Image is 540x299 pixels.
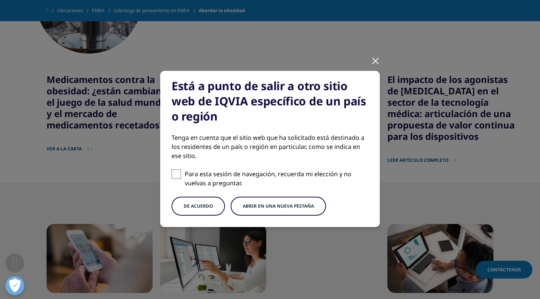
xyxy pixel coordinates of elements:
[243,203,314,209] font: Abrir en una nueva pestaña
[172,78,366,124] font: Está a punto de salir a otro sitio web de IQVIA específico de un país o región
[231,197,326,216] button: Abrir en una nueva pestaña
[184,203,213,209] font: DE ACUERDO
[185,170,351,187] font: Para esta sesión de navegación, recuerda mi elección y no vuelvas a preguntar.
[172,133,364,160] font: Tenga en cuenta que el sitio web que ha solicitado está destinado a los residentes de un país o r...
[5,276,24,295] button: Abrir preferencias
[172,197,225,216] button: DE ACUERDO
